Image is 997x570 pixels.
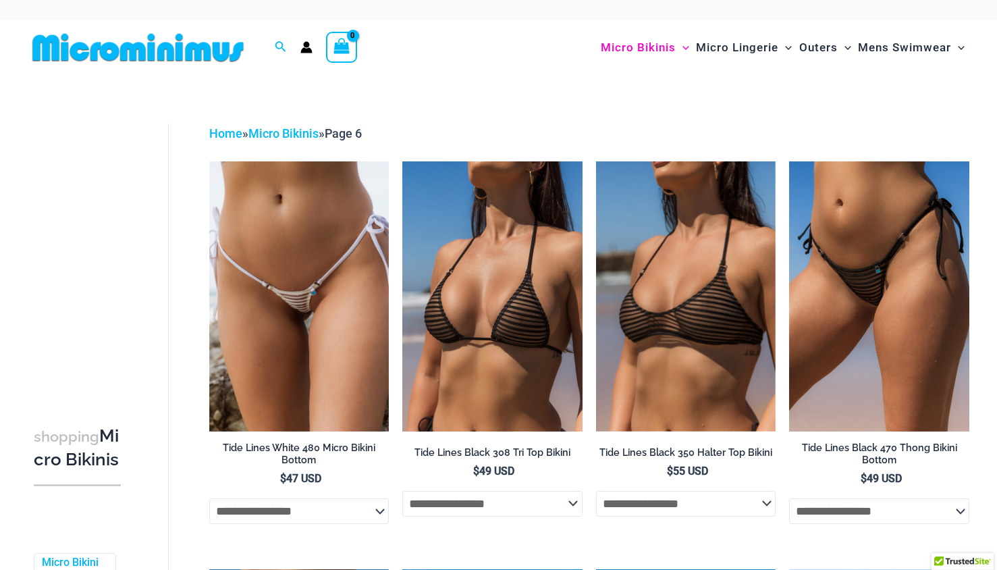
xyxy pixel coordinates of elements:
[596,446,776,459] h2: Tide Lines Black 350 Halter Top Bikini
[209,126,362,140] span: » »
[858,30,951,65] span: Mens Swimwear
[209,442,389,472] a: Tide Lines White 480 Micro Bikini Bottom
[596,161,776,432] img: Tide Lines Black 350 Halter Top 01
[789,442,969,472] a: Tide Lines Black 470 Thong Bikini Bottom
[778,30,792,65] span: Menu Toggle
[275,39,287,56] a: Search icon link
[796,27,855,68] a: OutersMenu ToggleMenu Toggle
[280,472,286,485] span: $
[402,161,583,432] img: Tide Lines Black 308 Tri Top 01
[861,472,902,485] bdi: 49 USD
[596,161,776,432] a: Tide Lines Black 350 Halter Top 01Tide Lines Black 350 Halter Top 480 Micro 01Tide Lines Black 35...
[402,446,583,459] h2: Tide Lines Black 308 Tri Top Bikini
[789,442,969,467] h2: Tide Lines Black 470 Thong Bikini Bottom
[473,465,479,477] span: $
[280,472,321,485] bdi: 47 USD
[597,27,693,68] a: Micro BikinisMenu ToggleMenu Toggle
[209,161,389,432] img: Tide Lines White 480 Micro 01
[676,30,689,65] span: Menu Toggle
[300,41,313,53] a: Account icon link
[596,446,776,464] a: Tide Lines Black 350 Halter Top Bikini
[473,465,514,477] bdi: 49 USD
[326,32,357,63] a: View Shopping Cart, empty
[696,30,778,65] span: Micro Lingerie
[799,30,838,65] span: Outers
[693,27,795,68] a: Micro LingerieMenu ToggleMenu Toggle
[34,425,121,471] h3: Micro Bikinis
[838,30,851,65] span: Menu Toggle
[667,465,673,477] span: $
[595,25,970,70] nav: Site Navigation
[402,446,583,464] a: Tide Lines Black 308 Tri Top Bikini
[789,161,969,432] img: Tide Lines Black 470 Thong 01
[248,126,319,140] a: Micro Bikinis
[27,32,249,63] img: MM SHOP LOGO FLAT
[209,126,242,140] a: Home
[34,428,99,445] span: shopping
[209,161,389,432] a: Tide Lines White 480 Micro 01Tide Lines White 480 Micro 02Tide Lines White 480 Micro 02
[601,30,676,65] span: Micro Bikinis
[402,161,583,432] a: Tide Lines Black 308 Tri Top 01Tide Lines Black 308 Tri Top 470 Thong 03Tide Lines Black 308 Tri ...
[34,113,155,383] iframe: TrustedSite Certified
[667,465,708,477] bdi: 55 USD
[855,27,968,68] a: Mens SwimwearMenu ToggleMenu Toggle
[951,30,965,65] span: Menu Toggle
[789,161,969,432] a: Tide Lines Black 470 Thong 01Tide Lines Black 470 Thong 02Tide Lines Black 470 Thong 02
[325,126,362,140] span: Page 6
[209,442,389,467] h2: Tide Lines White 480 Micro Bikini Bottom
[861,472,867,485] span: $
